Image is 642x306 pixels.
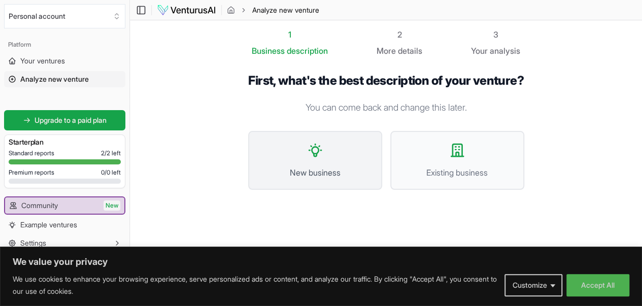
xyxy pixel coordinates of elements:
h1: First, what's the best description of your venture? [248,73,524,88]
a: Upgrade to a paid plan [4,110,125,130]
span: New business [259,166,371,179]
button: Settings [4,235,125,251]
a: Your ventures [4,53,125,69]
img: logo [157,4,216,16]
span: Community [21,200,58,211]
div: 1 [252,28,328,41]
span: Upgrade to a paid plan [35,115,107,125]
h3: Starter plan [9,137,121,147]
span: Your [471,45,488,57]
span: 2 / 2 left [101,149,121,157]
span: New [104,200,120,211]
div: 3 [471,28,520,41]
a: Analyze new venture [4,71,125,87]
button: Accept All [566,274,629,296]
button: New business [248,131,382,190]
button: Existing business [390,131,524,190]
span: description [287,46,328,56]
nav: breadcrumb [227,5,319,15]
a: Example ventures [4,217,125,233]
span: Existing business [401,166,513,179]
span: Analyze new venture [20,74,89,84]
span: Business [252,45,285,57]
button: Customize [504,274,562,296]
button: Select an organization [4,4,125,28]
p: We value your privacy [13,256,629,268]
span: Standard reports [9,149,54,157]
span: Analyze new venture [252,5,319,15]
div: Platform [4,37,125,53]
span: analysis [490,46,520,56]
span: Your ventures [20,56,65,66]
a: CommunityNew [5,197,124,214]
span: Settings [20,238,46,248]
span: 0 / 0 left [101,168,121,177]
p: You can come back and change this later. [248,100,524,115]
span: Example ventures [20,220,77,230]
div: 2 [377,28,422,41]
span: Premium reports [9,168,54,177]
span: details [398,46,422,56]
p: We use cookies to enhance your browsing experience, serve personalized ads or content, and analyz... [13,273,497,297]
span: More [377,45,396,57]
